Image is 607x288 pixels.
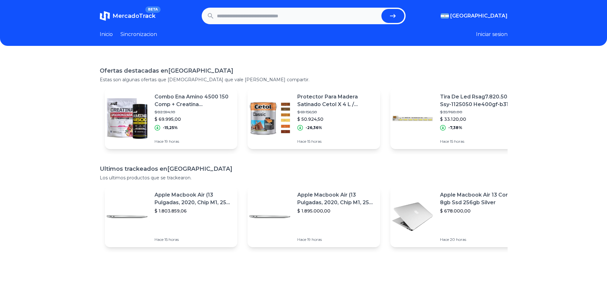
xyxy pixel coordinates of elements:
a: MercadoTrackBETA [100,11,155,21]
p: $ 1.895.000,00 [297,208,375,214]
img: Argentina [441,13,449,18]
p: Los ultimos productos que se trackearon. [100,175,508,181]
p: Apple Macbook Air 13 Core I5 8gb Ssd 256gb Silver [440,191,518,206]
a: Featured imageApple Macbook Air (13 Pulgadas, 2020, Chip M1, 256 Gb De Ssd, 8 Gb De Ram) - Plata$... [248,186,380,247]
p: Estas son algunas ofertas que [DEMOGRAPHIC_DATA] que vale [PERSON_NAME] compartir. [100,76,508,83]
img: Featured image [390,96,435,141]
img: Featured image [390,194,435,239]
p: -15,25% [163,125,178,130]
button: Iniciar sesion [476,31,508,38]
img: Featured image [105,96,149,141]
a: Featured imageApple Macbook Air (13 Pulgadas, 2020, Chip M1, 256 Gb De Ssd, 8 Gb De Ram) - Plata$... [105,186,237,247]
span: MercadoTrack [112,12,155,19]
p: $ 678.000,00 [440,208,518,214]
img: Featured image [105,194,149,239]
p: Apple Macbook Air (13 Pulgadas, 2020, Chip M1, 256 Gb De Ssd, 8 Gb De Ram) - Plata [297,191,375,206]
p: $ 50.924,50 [297,116,375,122]
a: Featured imageTira De Led Rsag7.820.5057 Ssy-1125050 He400gf-b31 54leds Hl$ 35.760,00$ 33.120,00-... [390,88,523,149]
p: Protector Para Madera Satinado Cetol X 4 L / Camino 1 [297,93,375,108]
span: BETA [145,6,160,13]
p: Combo Ena Amino 4500 150 Comp + Creatina Micronizado 300 Grs [155,93,232,108]
p: Hace 15 horas [155,237,232,242]
p: $ 82.594,10 [155,110,232,115]
img: Featured image [248,96,292,141]
p: Apple Macbook Air (13 Pulgadas, 2020, Chip M1, 256 Gb De Ssd, 8 Gb De Ram) - Plata [155,191,232,206]
h1: Ofertas destacadas en [GEOGRAPHIC_DATA] [100,66,508,75]
a: Inicio [100,31,113,38]
p: -26,36% [306,125,322,130]
p: Hace 19 horas [297,237,375,242]
p: Hace 15 horas [440,139,518,144]
p: Hace 19 horas [155,139,232,144]
p: $ 69.995,00 [155,116,232,122]
p: Tira De Led Rsag7.820.5057 Ssy-1125050 He400gf-b31 54leds Hl [440,93,518,108]
p: $ 35.760,00 [440,110,518,115]
h1: Ultimos trackeados en [GEOGRAPHIC_DATA] [100,164,508,173]
p: $ 69.156,50 [297,110,375,115]
a: Featured imageCombo Ena Amino 4500 150 Comp + Creatina Micronizado 300 Grs$ 82.594,10$ 69.995,00-... [105,88,237,149]
p: Hace 15 horas [297,139,375,144]
a: Featured imageProtector Para Madera Satinado Cetol X 4 L / Camino 1$ 69.156,50$ 50.924,50-26,36%H... [248,88,380,149]
p: $ 33.120,00 [440,116,518,122]
img: MercadoTrack [100,11,110,21]
a: Sincronizacion [120,31,157,38]
p: -7,38% [448,125,462,130]
button: [GEOGRAPHIC_DATA] [441,12,508,20]
span: [GEOGRAPHIC_DATA] [450,12,508,20]
p: $ 1.803.859,06 [155,208,232,214]
p: Hace 20 horas [440,237,518,242]
img: Featured image [248,194,292,239]
a: Featured imageApple Macbook Air 13 Core I5 8gb Ssd 256gb Silver$ 678.000,00Hace 20 horas [390,186,523,247]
